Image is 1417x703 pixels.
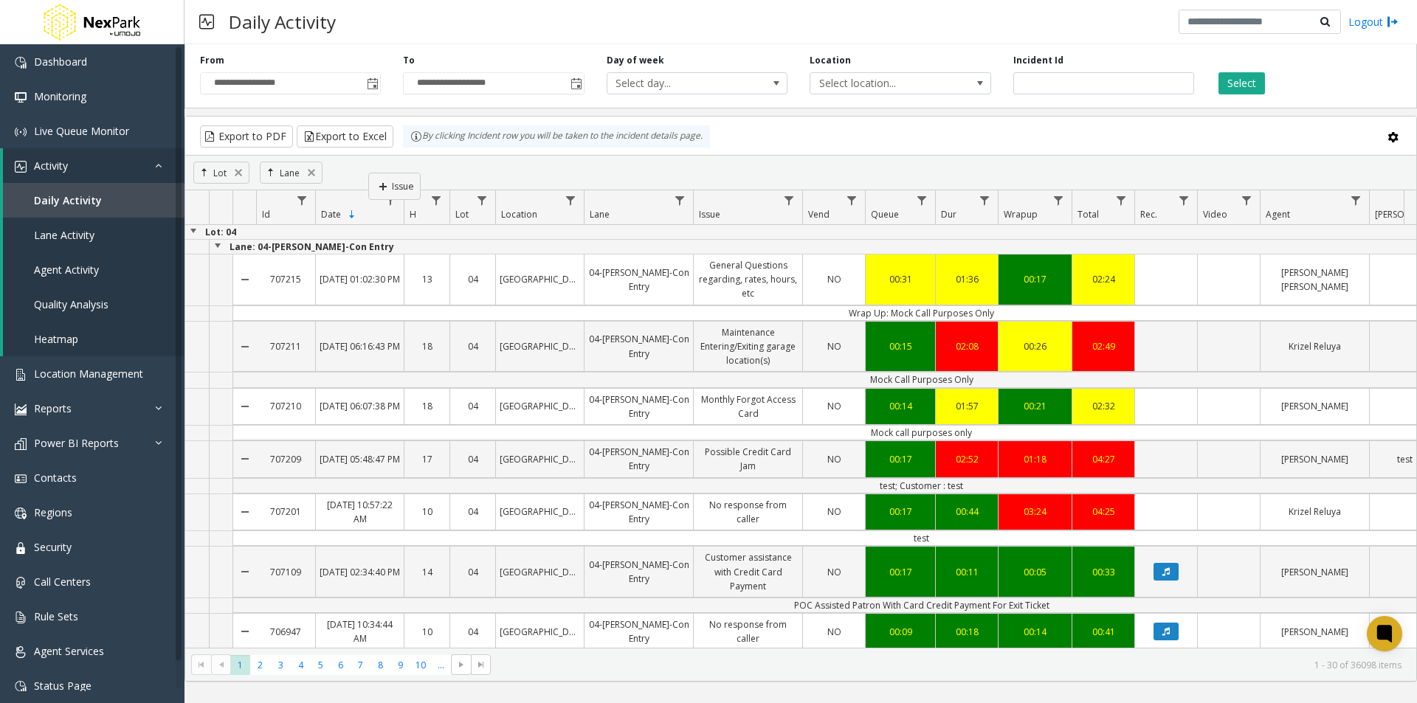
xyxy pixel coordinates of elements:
[496,449,584,470] a: [GEOGRAPHIC_DATA]
[590,208,610,221] span: Lane
[1261,336,1369,357] a: Krizel Reluya
[450,561,495,583] a: 04
[34,193,102,207] span: Daily Activity
[975,190,995,210] a: Dur Filter Menu
[1004,208,1038,221] span: Wrapup
[496,501,584,522] a: [GEOGRAPHIC_DATA]
[866,621,935,643] a: 00:09
[866,449,935,470] a: 00:17
[936,449,998,470] a: 02:52
[256,501,315,522] a: 707201
[866,336,935,357] a: 00:15
[1002,272,1068,286] div: 00:17
[233,541,256,603] a: Collapse Details
[999,449,1072,470] a: 01:18
[34,89,86,103] span: Monitoring
[271,655,291,675] span: Page 3
[940,272,994,286] div: 01:36
[34,124,129,138] span: Live Queue Monitor
[1013,54,1063,67] label: Incident Id
[233,435,256,482] a: Collapse Details
[940,505,994,519] div: 00:44
[3,183,185,218] a: Daily Activity
[404,395,449,417] a: 18
[869,452,931,466] div: 00:17
[316,336,404,357] a: [DATE] 06:16:43 PM
[869,625,931,639] div: 00:09
[15,404,27,415] img: 'icon'
[1072,395,1134,417] a: 02:32
[936,269,998,290] a: 01:36
[1140,208,1157,221] span: Rec.
[316,269,404,290] a: [DATE] 01:02:30 PM
[585,328,693,364] a: 04-[PERSON_NAME]-Con Entry
[585,262,693,297] a: 04-[PERSON_NAME]-Con Entry
[810,73,954,94] span: Select location...
[842,190,862,210] a: Vend Filter Menu
[1076,452,1131,466] div: 04:27
[34,401,72,415] span: Reports
[803,561,865,583] a: NO
[410,131,422,142] img: infoIcon.svg
[803,336,865,357] a: NO
[940,625,994,639] div: 00:18
[431,655,451,675] span: Page 11
[1002,625,1068,639] div: 00:14
[827,340,841,353] span: NO
[568,73,584,94] span: Toggle popup
[15,57,27,69] img: 'icon'
[999,395,1072,417] a: 00:21
[694,614,802,649] a: No response from caller
[936,501,998,522] a: 00:44
[670,190,690,210] a: Lane Filter Menu
[256,395,315,417] a: 707210
[1072,561,1134,583] a: 00:33
[15,577,27,589] img: 'icon'
[1387,14,1399,30] img: logout
[500,659,1402,671] kendo-pager-info: 1 - 30 of 36098 items
[34,367,143,381] span: Location Management
[297,125,393,148] button: Export to Excel
[15,369,27,381] img: 'icon'
[410,208,416,221] span: H
[455,659,467,671] span: Go to the next page
[866,269,935,290] a: 00:31
[561,190,581,210] a: Location Filter Menu
[866,561,935,583] a: 00:17
[15,438,27,450] img: 'icon'
[940,565,994,579] div: 00:11
[1072,621,1134,643] a: 00:41
[256,336,315,357] a: 707211
[869,399,931,413] div: 00:14
[941,208,956,221] span: Dur
[233,488,256,536] a: Collapse Details
[585,614,693,649] a: 04-[PERSON_NAME]-Con Entry
[496,269,584,290] a: [GEOGRAPHIC_DATA]
[450,449,495,470] a: 04
[1076,399,1131,413] div: 02:32
[585,389,693,424] a: 04-[PERSON_NAME]-Con Entry
[233,608,256,655] a: Collapse Details
[871,208,899,221] span: Queue
[200,54,224,67] label: From
[999,501,1072,522] a: 03:24
[1261,621,1369,643] a: [PERSON_NAME]
[34,436,119,450] span: Power BI Reports
[34,159,68,173] span: Activity
[230,655,250,675] span: Page 1
[1078,208,1099,221] span: Total
[370,655,390,675] span: Page 8
[404,561,449,583] a: 14
[390,655,410,675] span: Page 9
[496,561,584,583] a: [GEOGRAPHIC_DATA]
[999,621,1072,643] a: 00:14
[34,644,104,658] span: Agent Services
[233,383,256,430] a: Collapse Details
[694,322,802,372] a: Maintenance Entering/Exiting garage location(s)
[827,273,841,285] span: NO
[256,621,315,643] a: 706947
[1072,449,1134,470] a: 04:27
[1002,565,1068,579] div: 00:05
[404,336,449,357] a: 18
[34,679,92,693] span: Status Page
